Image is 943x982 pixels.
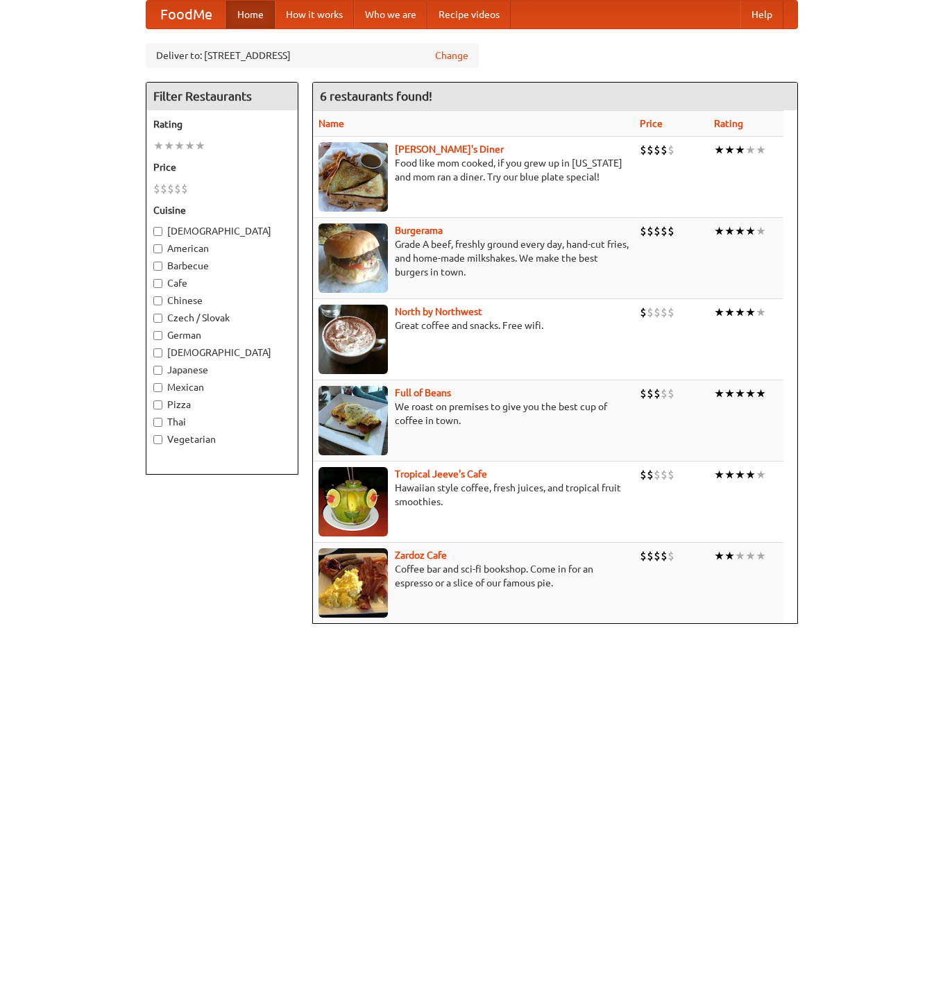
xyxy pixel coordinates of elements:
[185,138,195,153] li: ★
[395,387,451,398] a: Full of Beans
[153,415,291,429] label: Thai
[153,259,291,273] label: Barbecue
[661,467,668,482] li: $
[654,548,661,564] li: $
[153,296,162,305] input: Chinese
[153,348,162,357] input: [DEMOGRAPHIC_DATA]
[164,138,174,153] li: ★
[153,242,291,255] label: American
[740,1,783,28] a: Help
[640,467,647,482] li: $
[160,181,167,196] li: $
[661,142,668,158] li: $
[395,550,447,561] a: Zardoz Cafe
[153,117,291,131] h5: Rating
[668,548,674,564] li: $
[153,380,291,394] label: Mexican
[654,305,661,320] li: $
[153,244,162,253] input: American
[146,1,226,28] a: FoodMe
[735,223,745,239] li: ★
[153,276,291,290] label: Cafe
[661,305,668,320] li: $
[654,223,661,239] li: $
[153,366,162,375] input: Japanese
[153,398,291,412] label: Pizza
[735,467,745,482] li: ★
[724,467,735,482] li: ★
[668,386,674,401] li: $
[724,548,735,564] li: ★
[745,223,756,239] li: ★
[153,203,291,217] h5: Cuisine
[318,481,629,509] p: Hawaiian style coffee, fresh juices, and tropical fruit smoothies.
[153,432,291,446] label: Vegetarian
[153,279,162,288] input: Cafe
[318,142,388,212] img: sallys.jpg
[153,346,291,359] label: [DEMOGRAPHIC_DATA]
[153,181,160,196] li: $
[640,305,647,320] li: $
[714,118,743,129] a: Rating
[724,223,735,239] li: ★
[647,305,654,320] li: $
[640,386,647,401] li: $
[354,1,427,28] a: Who we are
[714,305,724,320] li: ★
[745,548,756,564] li: ★
[735,548,745,564] li: ★
[153,160,291,174] h5: Price
[318,386,388,455] img: beans.jpg
[668,223,674,239] li: $
[714,548,724,564] li: ★
[153,328,291,342] label: German
[647,467,654,482] li: $
[318,156,629,184] p: Food like mom cooked, if you grew up in [US_STATE] and mom ran a diner. Try our blue plate special!
[395,225,443,236] a: Burgerama
[153,400,162,409] input: Pizza
[756,386,766,401] li: ★
[714,142,724,158] li: ★
[146,43,479,68] div: Deliver to: [STREET_ADDRESS]
[195,138,205,153] li: ★
[174,181,181,196] li: $
[640,223,647,239] li: $
[153,138,164,153] li: ★
[395,144,504,155] b: [PERSON_NAME]'s Diner
[427,1,511,28] a: Recipe videos
[735,142,745,158] li: ★
[647,548,654,564] li: $
[647,142,654,158] li: $
[318,237,629,279] p: Grade A beef, freshly ground every day, hand-cut fries, and home-made milkshakes. We make the bes...
[318,467,388,536] img: jeeves.jpg
[395,306,482,317] b: North by Northwest
[226,1,275,28] a: Home
[714,223,724,239] li: ★
[668,142,674,158] li: $
[654,467,661,482] li: $
[435,49,468,62] a: Change
[318,305,388,374] img: north.jpg
[318,118,344,129] a: Name
[167,181,174,196] li: $
[146,83,298,110] h4: Filter Restaurants
[153,262,162,271] input: Barbecue
[153,314,162,323] input: Czech / Slovak
[640,548,647,564] li: $
[320,90,432,103] ng-pluralize: 6 restaurants found!
[318,562,629,590] p: Coffee bar and sci-fi bookshop. Come in for an espresso or a slice of our famous pie.
[153,294,291,307] label: Chinese
[395,468,487,480] a: Tropical Jeeve's Cafe
[756,548,766,564] li: ★
[756,223,766,239] li: ★
[668,305,674,320] li: $
[153,311,291,325] label: Czech / Slovak
[181,181,188,196] li: $
[153,418,162,427] input: Thai
[735,305,745,320] li: ★
[745,305,756,320] li: ★
[735,386,745,401] li: ★
[756,467,766,482] li: ★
